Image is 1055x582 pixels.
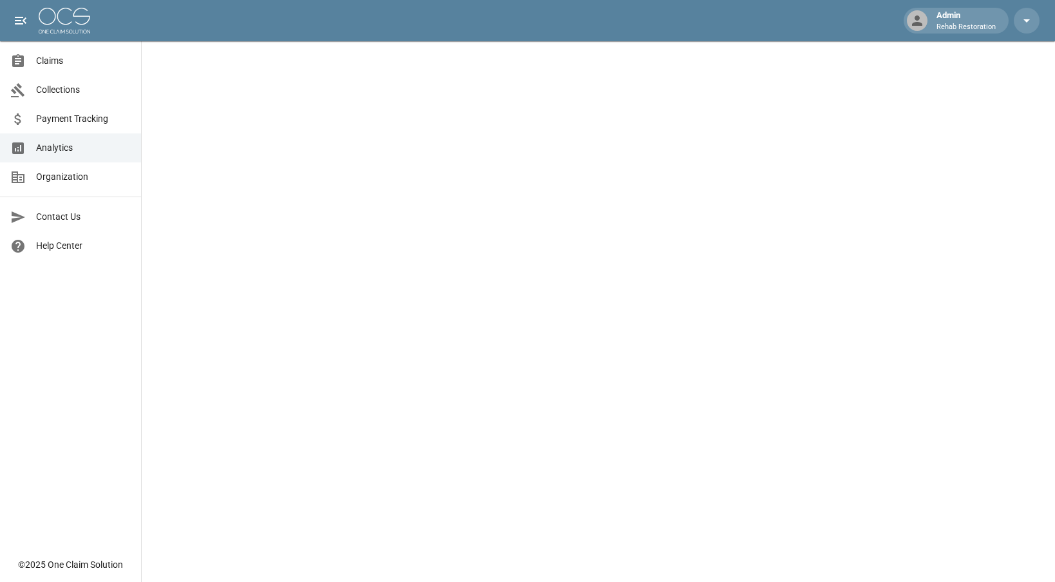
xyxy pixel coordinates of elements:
[8,8,33,34] button: open drawer
[36,83,131,97] span: Collections
[36,54,131,68] span: Claims
[18,558,123,571] div: © 2025 One Claim Solution
[36,210,131,224] span: Contact Us
[36,112,131,126] span: Payment Tracking
[936,22,996,33] p: Rehab Restoration
[36,141,131,155] span: Analytics
[36,239,131,253] span: Help Center
[142,41,1055,578] iframe: Embedded Dashboard
[36,170,131,184] span: Organization
[931,9,1001,32] div: Admin
[39,8,90,34] img: ocs-logo-white-transparent.png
